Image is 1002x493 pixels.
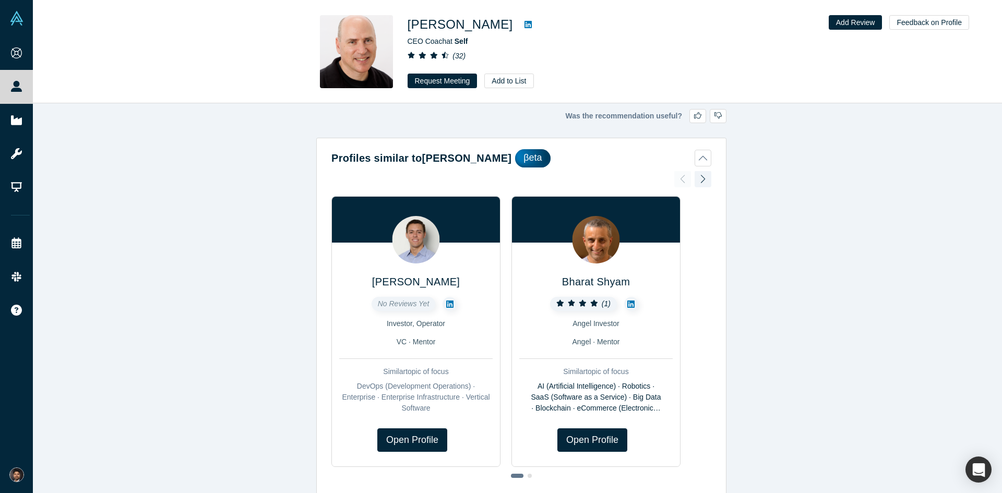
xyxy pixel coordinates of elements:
[602,299,611,308] i: ( 1 )
[572,216,620,263] img: Bharat Shyam's Profile Image
[320,15,393,88] img: Adam Frankl's Profile Image
[557,428,627,452] a: Open Profile
[889,15,969,30] button: Feedback on Profile
[316,109,726,123] div: Was the recommendation useful?
[377,428,447,452] a: Open Profile
[9,467,24,482] img: Shine Oovattil's Account
[829,15,882,30] button: Add Review
[9,11,24,26] img: Alchemist Vault Logo
[519,366,673,377] div: Similar topic of focus
[572,319,619,328] span: Angel Investor
[372,276,460,287] a: [PERSON_NAME]
[331,149,711,167] button: Profiles similar to[PERSON_NAME]βeta
[408,74,478,88] button: Request Meeting
[408,37,468,45] span: CEO Coach at
[387,319,445,328] span: Investor, Operator
[519,381,673,414] div: AI (Artificial Intelligence) · Robotics · SaaS (Software as a Service) · Big Data · Blockchain · ...
[519,336,673,347] div: Angel · Mentor
[378,299,430,308] span: No Reviews Yet
[515,149,550,167] div: βeta
[562,276,630,287] a: Bharat Shyam
[408,15,513,34] h1: [PERSON_NAME]
[484,74,533,88] button: Add to List
[331,150,511,166] h2: Profiles similar to [PERSON_NAME]
[455,37,468,45] a: Self
[342,382,490,412] span: DevOps (Development Operations) · Enterprise · Enterprise Infrastructure · Vertical Software
[452,52,466,60] i: ( 32 )
[392,216,440,263] img: Chris Hulme's Profile Image
[339,366,493,377] div: Similar topic of focus
[339,336,493,347] div: VC · Mentor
